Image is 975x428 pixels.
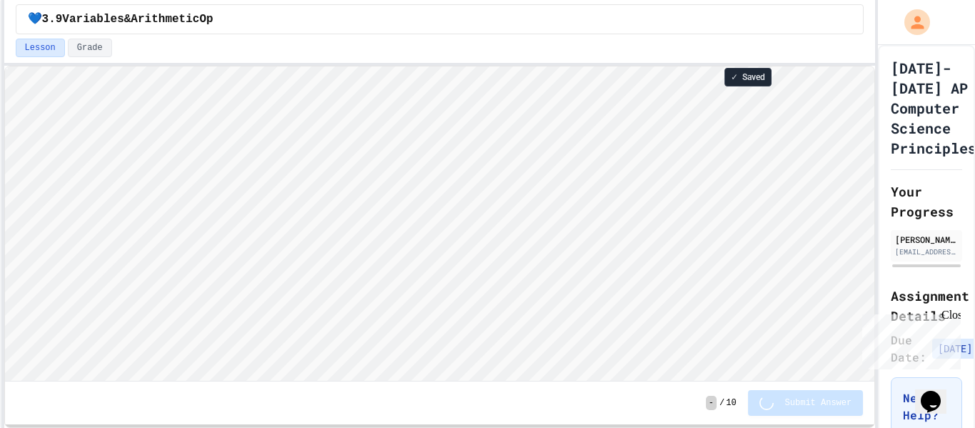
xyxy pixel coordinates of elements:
span: ✓ [731,71,738,83]
button: Lesson [16,39,65,57]
iframe: chat widget [915,371,961,414]
span: 10 [726,397,736,409]
span: 💙3.9Variables&ArithmeticOp [28,11,213,28]
div: Chat with us now!Close [6,6,98,91]
h2: Your Progress [891,181,962,222]
h3: Need Help? [903,389,950,424]
div: [PERSON_NAME] [895,233,958,246]
div: [EMAIL_ADDRESS][DOMAIN_NAME] [895,247,958,257]
button: Grade [68,39,112,57]
div: My Account [889,6,934,39]
span: / [719,397,724,409]
span: Saved [742,71,765,83]
h2: Assignment Details [891,286,962,326]
span: Submit Answer [785,397,852,409]
span: - [706,396,717,410]
iframe: chat widget [857,309,961,369]
iframe: To enrich screen reader interactions, please activate Accessibility in Grammarly extension settings [5,66,875,381]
